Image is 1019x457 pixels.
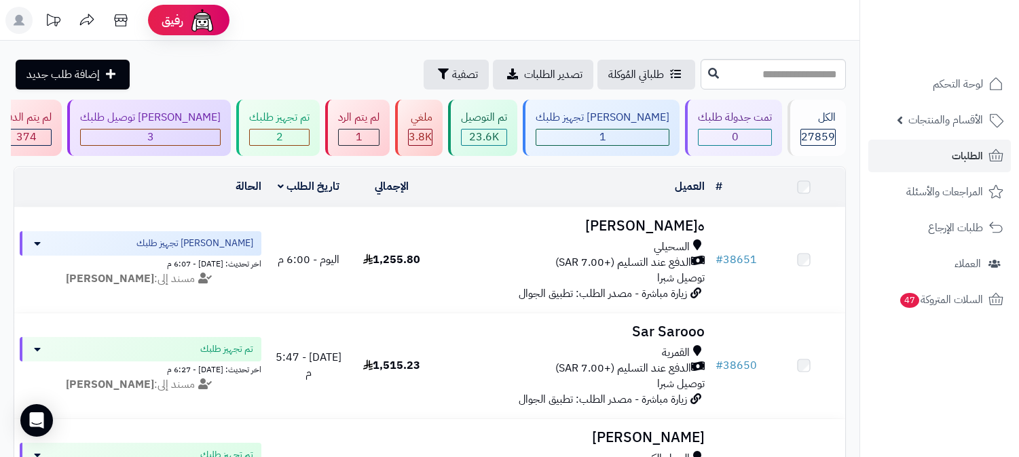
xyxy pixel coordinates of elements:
[16,129,37,145] span: 374
[276,349,341,381] span: [DATE] - 5:47 م
[26,66,100,83] span: إضافة طلب جديد
[662,345,690,361] span: القمرية
[868,283,1011,316] a: السلات المتروكة47
[716,357,757,374] a: #38650
[375,178,409,195] a: الإجمالي
[608,66,664,83] span: طلباتي المُوكلة
[462,130,506,145] div: 23633
[250,130,309,145] div: 2
[682,100,785,156] a: تمت جدولة طلبك 0
[408,110,432,125] div: ملغي
[162,12,183,28] span: رفيق
[519,285,687,302] span: زيارة مباشرة - مصدر الطلب: تطبيق الجوال
[363,252,420,268] span: 1,255.80
[249,110,310,125] div: تم تجهيز طلبك
[699,130,771,145] div: 0
[908,111,983,130] span: الأقسام والمنتجات
[1,110,52,125] div: لم يتم الدفع
[36,7,70,37] a: تحديثات المنصة
[955,254,981,273] span: العملاء
[900,293,919,308] span: 47
[928,218,983,237] span: طلبات الإرجاع
[147,129,154,145] span: 3
[868,140,1011,172] a: الطلبات
[10,271,272,287] div: مسند إلى:
[524,66,582,83] span: تصدير الطلبات
[424,60,489,90] button: تصفية
[716,252,757,268] a: #38651
[698,110,772,125] div: تمت جدولة طلبك
[16,60,130,90] a: إضافة طلب جديد
[20,361,261,376] div: اخر تحديث: [DATE] - 6:27 م
[536,110,669,125] div: [PERSON_NAME] تجهيز طلبك
[868,212,1011,244] a: طلبات الإرجاع
[493,60,593,90] a: تصدير الطلبات
[716,252,723,268] span: #
[952,146,983,165] span: الطلبات
[439,218,705,234] h3: ه[PERSON_NAME]
[322,100,392,156] a: لم يتم الرد 1
[906,182,983,201] span: المراجعات والأسئلة
[675,178,705,195] a: العميل
[445,100,520,156] a: تم التوصيل 23.6K
[339,130,379,145] div: 1
[785,100,849,156] a: الكل27859
[81,130,220,145] div: 3
[236,178,261,195] a: الحالة
[338,110,379,125] div: لم يتم الرد
[278,252,339,268] span: اليوم - 6:00 م
[732,129,739,145] span: 0
[657,376,705,392] span: توصيل شبرا
[536,130,669,145] div: 1
[278,178,339,195] a: تاريخ الطلب
[439,324,705,340] h3: Sar Sarooo
[409,129,432,145] span: 3.8K
[66,376,154,393] strong: [PERSON_NAME]
[356,129,363,145] span: 1
[716,178,722,195] a: #
[716,357,723,374] span: #
[392,100,445,156] a: ملغي 3.8K
[2,130,51,145] div: 374
[200,342,253,356] span: تم تجهيز طلبك
[461,110,507,125] div: تم التوصيل
[234,100,322,156] a: تم تجهيز طلبك 2
[64,100,234,156] a: [PERSON_NAME] توصيل طلبك 3
[80,110,221,125] div: [PERSON_NAME] توصيل طلبك
[520,100,682,156] a: [PERSON_NAME] تجهيز طلبك 1
[899,290,983,309] span: السلات المتروكة
[657,270,705,286] span: توصيل شبرا
[189,7,216,34] img: ai-face.png
[933,75,983,94] span: لوحة التحكم
[800,110,836,125] div: الكل
[599,129,606,145] span: 1
[136,237,253,250] span: [PERSON_NAME] تجهيز طلبك
[801,129,835,145] span: 27859
[66,271,154,287] strong: [PERSON_NAME]
[927,38,1006,66] img: logo-2.png
[597,60,695,90] a: طلباتي المُوكلة
[20,404,53,437] div: Open Intercom Messenger
[276,129,283,145] span: 2
[868,247,1011,280] a: العملاء
[868,176,1011,208] a: المراجعات والأسئلة
[555,361,691,376] span: الدفع عند التسليم (+7.00 SAR)
[439,430,705,445] h3: [PERSON_NAME]
[409,130,432,145] div: 3845
[363,357,420,374] span: 1,515.23
[555,255,691,271] span: الدفع عند التسليم (+7.00 SAR)
[469,129,499,145] span: 23.6K
[452,66,478,83] span: تصفية
[654,239,690,255] span: السحيلي
[10,377,272,393] div: مسند إلى:
[868,68,1011,100] a: لوحة التحكم
[20,256,261,270] div: اخر تحديث: [DATE] - 6:07 م
[519,391,687,408] span: زيارة مباشرة - مصدر الطلب: تطبيق الجوال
